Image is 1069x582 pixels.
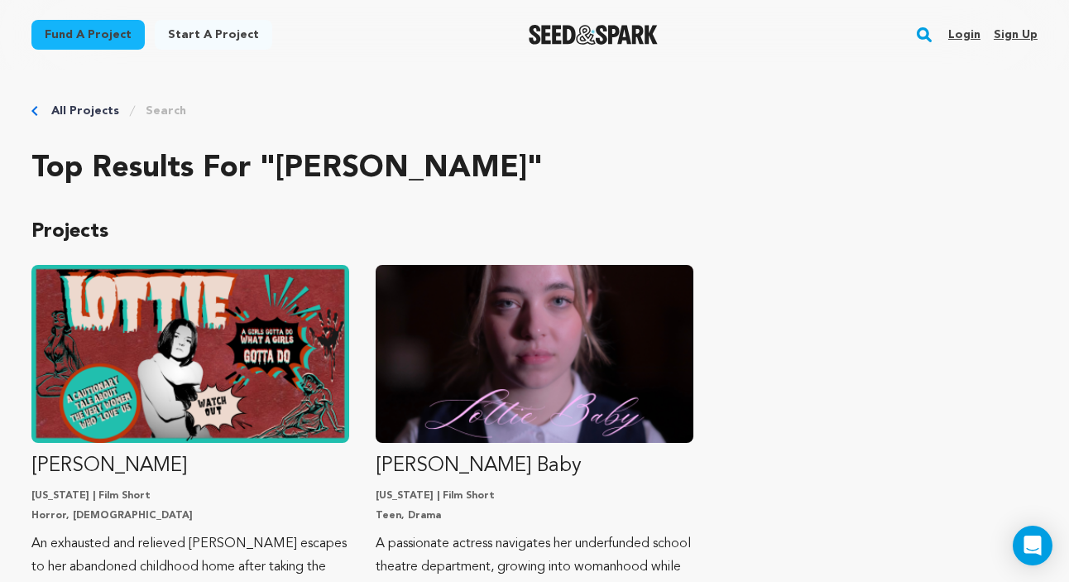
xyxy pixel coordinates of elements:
p: Horror, [DEMOGRAPHIC_DATA] [31,509,349,522]
p: [PERSON_NAME] [31,453,349,479]
a: Seed&Spark Homepage [529,25,659,45]
a: Sign up [994,22,1038,48]
p: [PERSON_NAME] Baby [376,453,693,479]
a: All Projects [51,103,119,119]
a: Start a project [155,20,272,50]
img: Seed&Spark Logo Dark Mode [529,25,659,45]
h2: Top results for "[PERSON_NAME]" [31,152,1038,185]
p: [US_STATE] | Film Short [31,489,349,503]
p: Teen, Drama [376,509,693,522]
div: Open Intercom Messenger [1013,526,1052,565]
a: Fund a project [31,20,145,50]
div: Breadcrumb [31,103,1038,119]
p: Projects [31,219,1038,245]
a: Search [146,103,186,119]
p: [US_STATE] | Film Short [376,489,693,503]
a: Login [948,22,980,48]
